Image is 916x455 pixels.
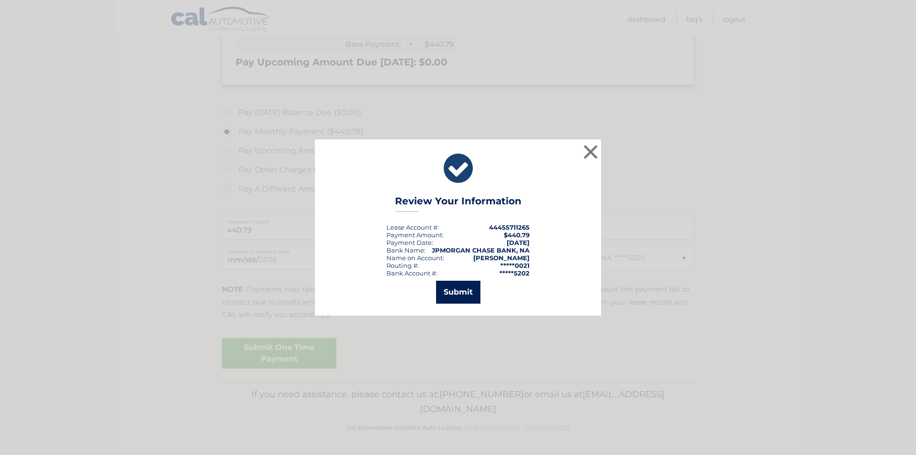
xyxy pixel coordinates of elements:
strong: JPMORGAN CHASE BANK, NA [432,246,530,254]
span: $440.79 [504,231,530,239]
strong: 44455711265 [489,223,530,231]
div: : [386,239,433,246]
div: Bank Name: [386,246,426,254]
div: Bank Account #: [386,269,437,277]
div: Lease Account #: [386,223,439,231]
div: Routing #: [386,262,419,269]
div: Payment Amount: [386,231,444,239]
button: Submit [436,281,480,304]
span: [DATE] [507,239,530,246]
button: × [581,142,600,161]
strong: [PERSON_NAME] [473,254,530,262]
h3: Review Your Information [395,195,521,212]
div: Name on Account: [386,254,444,262]
span: Payment Date [386,239,432,246]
